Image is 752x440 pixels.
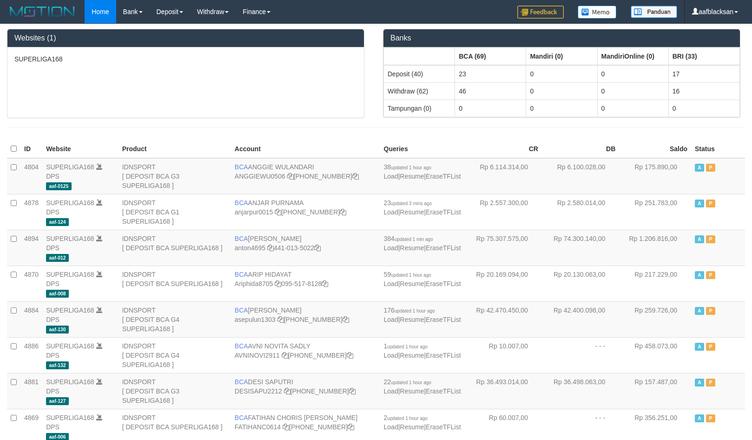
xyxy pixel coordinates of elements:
[426,387,461,395] a: EraseTFList
[384,208,398,216] a: Load
[322,280,328,287] a: Copy 0955178128 to clipboard
[119,158,231,194] td: IDNSPORT [ DEPOSIT BCA G3 SUPERLIGA168 ]
[695,379,704,387] span: Active
[46,397,69,405] span: aaf-127
[619,194,691,230] td: Rp 251.783,00
[691,140,745,158] th: Status
[384,65,455,83] td: Deposit (40)
[384,47,455,65] th: Group: activate to sort column ascending
[46,414,94,421] a: SUPERLIGA168
[277,316,284,323] a: Copy asepulun1303 to clipboard
[235,316,276,323] a: asepulun1303
[46,182,72,190] span: aaf-0125
[706,307,715,315] span: Paused
[695,235,704,243] span: Active
[384,307,435,314] span: 176
[668,65,739,83] td: 17
[384,235,433,242] span: 384
[46,271,94,278] a: SUPERLIGA168
[384,352,398,359] a: Load
[384,414,428,421] span: 2
[235,244,265,252] a: anton4695
[231,230,380,266] td: [PERSON_NAME] 441-013-5022
[706,235,715,243] span: Paused
[235,342,248,350] span: BCA
[542,140,619,158] th: DB
[20,158,42,194] td: 4804
[384,414,461,431] span: | |
[46,326,69,333] span: aaf-130
[42,373,118,409] td: DPS
[455,100,526,117] td: 0
[391,201,432,206] span: updated 3 mins ago
[400,316,424,323] a: Resume
[267,244,274,252] a: Copy anton4695 to clipboard
[46,378,94,386] a: SUPERLIGA168
[231,140,380,158] th: Account
[426,316,461,323] a: EraseTFList
[119,301,231,337] td: IDNSPORT [ DEPOSIT BCA G4 SUPERLIGA168 ]
[235,387,282,395] a: DESISAPU2212
[42,266,118,301] td: DPS
[695,200,704,207] span: Active
[380,140,465,158] th: Queries
[384,271,431,278] span: 59
[235,307,248,314] span: BCA
[384,235,461,252] span: | |
[384,307,461,323] span: | |
[597,100,668,117] td: 0
[400,244,424,252] a: Resume
[42,301,118,337] td: DPS
[119,266,231,301] td: IDNSPORT [ DEPOSIT BCA SUPERLIGA168 ]
[706,164,715,172] span: Paused
[542,337,619,373] td: - - -
[426,208,461,216] a: EraseTFList
[14,34,357,42] h3: Websites (1)
[395,308,435,313] span: updated 1 hour ago
[231,194,380,230] td: ANJAR PURNAMA [PHONE_NUMBER]
[426,244,461,252] a: EraseTFList
[465,140,542,158] th: CR
[235,378,248,386] span: BCA
[349,387,356,395] a: Copy 4062280453 to clipboard
[706,414,715,422] span: Paused
[119,140,231,158] th: Product
[343,316,349,323] a: Copy 4062281875 to clipboard
[231,158,380,194] td: ANGGIE WULANDARI [PHONE_NUMBER]
[597,47,668,65] th: Group: activate to sort column ascending
[42,158,118,194] td: DPS
[426,280,461,287] a: EraseTFList
[465,337,542,373] td: Rp 10.007,00
[235,352,280,359] a: AVNINOVI2911
[597,82,668,100] td: 0
[400,352,424,359] a: Resume
[235,208,273,216] a: anjarpur0015
[46,254,69,262] span: aaf-012
[46,290,69,298] span: aaf-008
[235,414,248,421] span: BCA
[706,379,715,387] span: Paused
[465,301,542,337] td: Rp 42.470.450,00
[400,173,424,180] a: Resume
[283,423,289,431] a: Copy FATIHANC0614 to clipboard
[391,273,431,278] span: updated 1 hour ago
[384,100,455,117] td: Tampungan (0)
[384,173,398,180] a: Load
[20,194,42,230] td: 4878
[542,158,619,194] td: Rp 6.100.028,00
[384,271,461,287] span: | |
[542,230,619,266] td: Rp 74.300.140,00
[287,173,294,180] a: Copy ANGGIEWU0506 to clipboard
[46,163,94,171] a: SUPERLIGA168
[235,280,273,287] a: Ariphida8705
[400,208,424,216] a: Resume
[384,423,398,431] a: Load
[619,158,691,194] td: Rp 175.890,00
[46,199,94,207] a: SUPERLIGA168
[526,65,597,83] td: 0
[275,280,281,287] a: Copy Ariphida8705 to clipboard
[384,82,455,100] td: Withdraw (62)
[42,194,118,230] td: DPS
[695,414,704,422] span: Active
[619,266,691,301] td: Rp 217.229,00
